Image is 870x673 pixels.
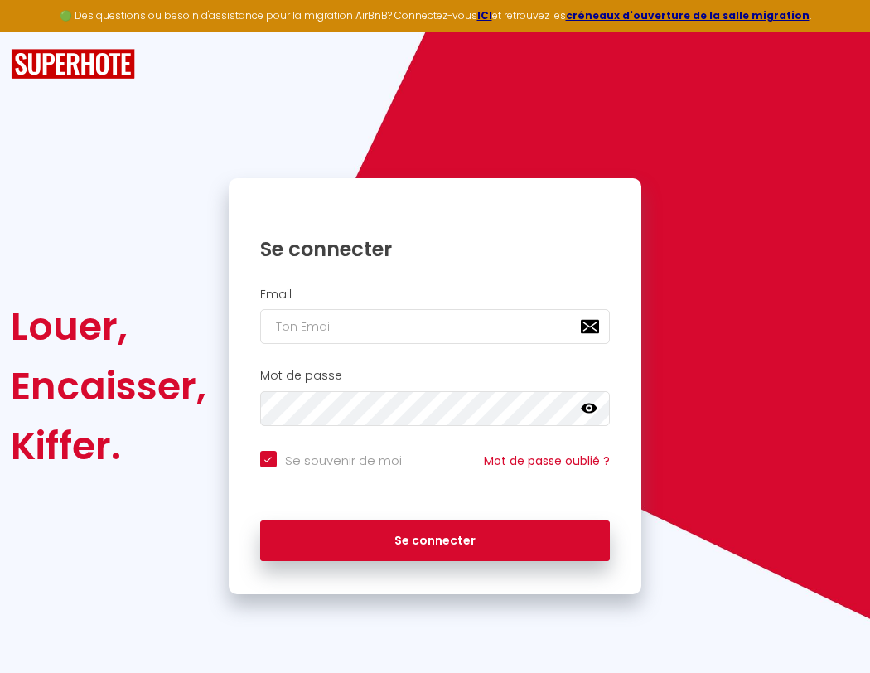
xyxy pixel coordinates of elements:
[11,416,206,476] div: Kiffer.
[260,369,611,383] h2: Mot de passe
[260,288,611,302] h2: Email
[260,236,611,262] h1: Se connecter
[484,453,610,469] a: Mot de passe oublié ?
[477,8,492,22] a: ICI
[11,49,135,80] img: SuperHote logo
[566,8,810,22] a: créneaux d'ouverture de la salle migration
[11,297,206,356] div: Louer,
[260,520,611,562] button: Se connecter
[11,356,206,416] div: Encaisser,
[260,309,611,344] input: Ton Email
